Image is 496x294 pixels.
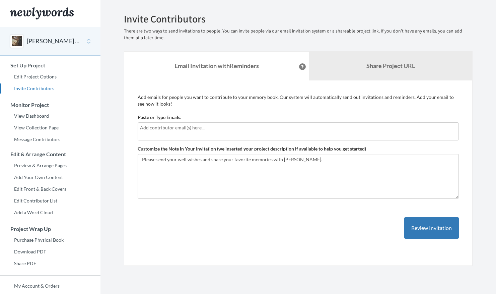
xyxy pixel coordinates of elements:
h3: Monitor Project [0,102,100,108]
img: Newlywords logo [10,7,74,19]
h3: Project Wrap Up [0,226,100,232]
h2: Invite Contributors [124,13,473,24]
input: Add contributor email(s) here... [140,124,456,131]
strong: Email Invitation with Reminders [174,62,259,69]
label: Paste or Type Emails: [138,114,182,121]
h3: Set Up Project [0,62,100,68]
b: Share Project URL [366,62,415,69]
p: There are two ways to send invitations to people. You can invite people via our email invitation ... [124,28,473,41]
h3: Edit & Arrange Content [0,151,100,157]
p: Add emails for people you want to contribute to your memory book. Our system will automatically s... [138,94,459,107]
button: Review Invitation [404,217,459,239]
textarea: Please send your well wishes and share your favorite memories with [PERSON_NAME]. [138,154,459,199]
button: [PERSON_NAME] Retirement Memory Book [27,37,81,46]
label: Customize the Note in Your Invitation (we inserted your project description if available to help ... [138,145,366,152]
